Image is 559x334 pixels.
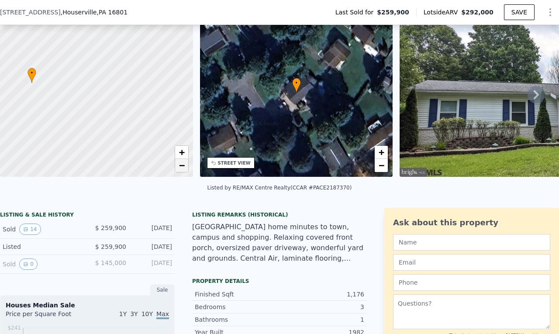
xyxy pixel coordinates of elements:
div: Bathrooms [195,315,279,324]
div: STREET VIEW [218,160,251,166]
div: Finished Sqft [195,290,279,299]
button: View historical data [19,224,41,235]
div: 1,176 [279,290,364,299]
a: Zoom out [375,159,388,172]
span: Last Sold for [335,8,377,17]
div: 3 [279,303,364,311]
div: Property details [192,278,367,285]
span: 1Y [119,310,127,317]
span: • [292,79,301,87]
a: Zoom in [175,146,188,159]
button: SAVE [504,4,535,20]
div: [DATE] [133,258,172,270]
div: Price per Square Foot [6,310,87,324]
span: , Houserville [61,8,128,17]
span: + [379,147,384,158]
div: • [292,78,301,93]
div: [DATE] [133,242,172,251]
span: $ 145,000 [95,259,126,266]
span: $ 259,900 [95,243,126,250]
span: , PA 16801 [97,9,128,16]
span: $292,000 [461,9,493,16]
span: + [179,147,184,158]
span: − [379,160,384,171]
div: [GEOGRAPHIC_DATA] home minutes to town, campus and shopping. Relaxing covered front porch, oversi... [192,222,367,264]
span: 10Y [141,310,153,317]
a: Zoom in [375,146,388,159]
span: Lotside ARV [424,8,461,17]
div: Listed by RE/MAX Centre Realty (CCAR #PACE2187370) [207,185,352,191]
div: Listing Remarks (Historical) [192,211,367,218]
div: Houses Median Sale [6,301,169,310]
input: Name [393,234,550,251]
div: Sold [3,258,80,270]
span: 3Y [130,310,138,317]
a: Zoom out [175,159,188,172]
input: Email [393,254,550,271]
tspan: $241 [7,325,21,331]
span: − [179,160,184,171]
span: • [28,69,36,77]
button: View historical data [19,258,38,270]
div: Sold [3,224,80,235]
div: 1 [279,315,364,324]
span: Max [156,310,169,319]
div: Ask about this property [393,217,550,229]
span: $259,900 [377,8,409,17]
span: $ 259,900 [95,224,126,231]
div: Bedrooms [195,303,279,311]
button: Show Options [542,3,559,21]
div: [DATE] [133,224,172,235]
div: • [28,68,36,83]
input: Phone [393,274,550,291]
div: Sale [150,284,175,296]
div: Listed [3,242,80,251]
